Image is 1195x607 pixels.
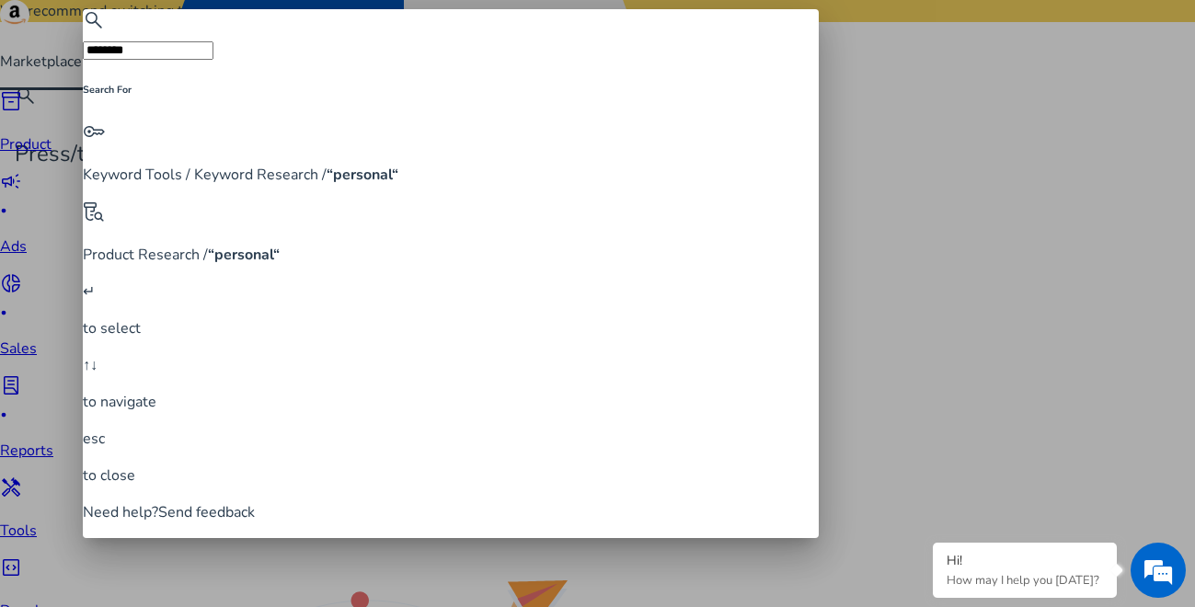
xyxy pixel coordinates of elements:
[327,165,398,185] b: “personal“
[83,200,105,223] span: lab_research
[83,281,95,302] span: ↵
[90,355,98,375] span: ↓
[83,120,105,143] span: key
[83,429,105,449] span: esc
[83,355,90,375] span: ↑
[83,83,819,97] h6: Search For
[158,502,255,522] span: Send feedback
[83,464,819,487] p: to close
[83,501,819,523] p: Need help?
[947,552,1103,569] div: Hi!
[83,244,819,266] p: Product Research /
[83,164,819,186] p: Keyword Tools / Keyword Research /
[208,245,280,265] b: “personal“
[83,317,819,339] p: to select
[83,9,105,31] span: search
[83,391,819,413] p: to navigate
[947,572,1103,589] p: How may I help you today?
